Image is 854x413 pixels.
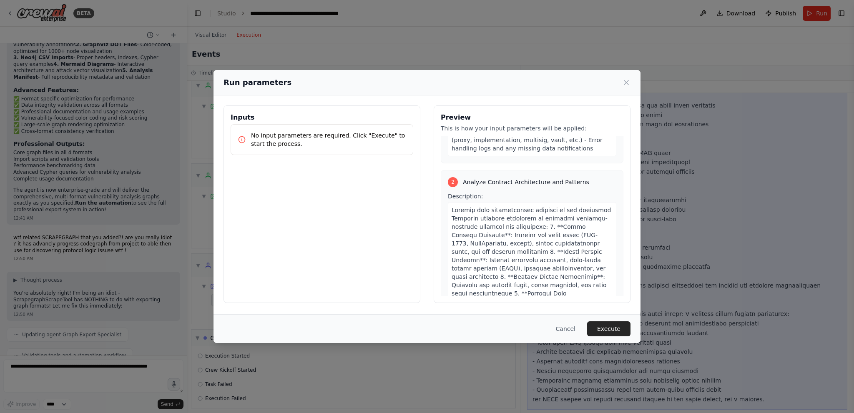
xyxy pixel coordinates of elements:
[224,77,291,88] h2: Run parameters
[587,321,630,336] button: Execute
[463,178,589,186] span: Analyze Contract Architecture and Patterns
[448,177,458,187] div: 2
[441,113,623,123] h3: Preview
[231,113,413,123] h3: Inputs
[448,193,483,200] span: Description:
[549,321,582,336] button: Cancel
[441,124,623,133] p: This is how your input parameters will be applied:
[251,131,406,148] p: No input parameters are required. Click "Execute" to start the process.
